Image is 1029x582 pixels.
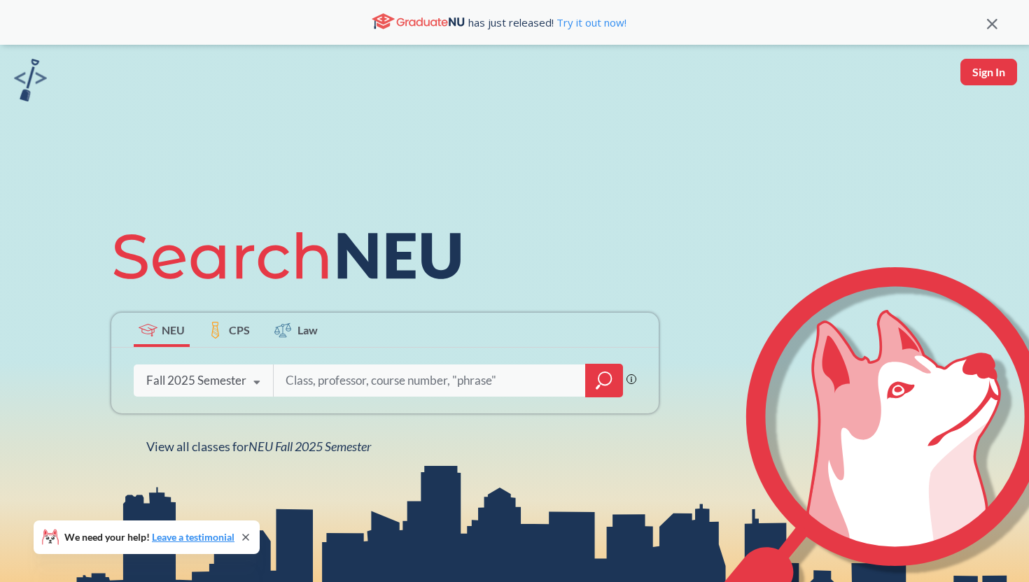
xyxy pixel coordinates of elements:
input: Class, professor, course number, "phrase" [284,366,575,395]
button: Sign In [960,59,1017,85]
a: Leave a testimonial [152,531,234,543]
a: sandbox logo [14,59,47,106]
div: Fall 2025 Semester [146,373,246,388]
span: We need your help! [64,532,234,542]
span: CPS [229,322,250,338]
svg: magnifying glass [596,371,612,390]
div: magnifying glass [585,364,623,397]
span: NEU Fall 2025 Semester [248,439,371,454]
span: Law [297,322,318,338]
span: has just released! [468,15,626,30]
img: sandbox logo [14,59,47,101]
a: Try it out now! [554,15,626,29]
span: View all classes for [146,439,371,454]
span: NEU [162,322,185,338]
